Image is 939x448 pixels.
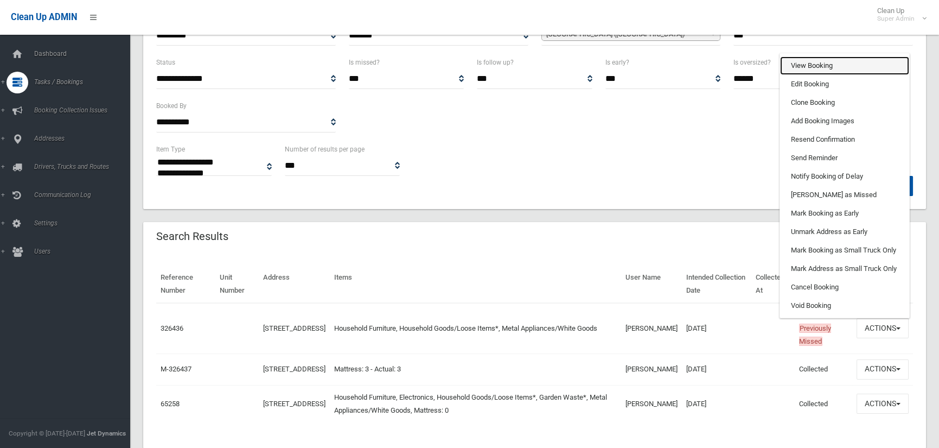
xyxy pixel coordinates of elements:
span: Booking Collection Issues [31,106,138,114]
td: Household Furniture, Household Goods/Loose Items*, Metal Appliances/White Goods [330,303,621,354]
a: 326436 [161,324,183,332]
label: Is follow up? [477,56,514,68]
label: Is missed? [349,56,380,68]
label: Is early? [605,56,629,68]
span: Users [31,248,138,255]
td: Collected [795,303,852,354]
a: Mark Booking as Early [780,204,909,223]
label: Number of results per page [285,143,365,155]
span: Addresses [31,135,138,142]
label: Status [156,56,175,68]
span: Settings [31,219,138,227]
th: Intended Collection Date [682,266,751,303]
a: [STREET_ADDRESS] [263,324,325,332]
span: Drivers, Trucks and Routes [31,163,138,171]
span: Tasks / Bookings [31,78,138,86]
th: Address [259,266,330,303]
a: Mark Address as Small Truck Only [780,260,909,278]
span: Clean Up ADMIN [11,12,77,22]
th: Unit Number [215,266,259,303]
a: M-326437 [161,365,191,373]
button: Actions [857,394,909,414]
td: [DATE] [682,354,751,385]
a: Clone Booking [780,93,909,112]
th: Collected At [751,266,795,303]
th: User Name [621,266,682,303]
td: Collected [795,354,852,385]
td: [PERSON_NAME] [621,303,682,354]
td: Household Furniture, Electronics, Household Goods/Loose Items*, Garden Waste*, Metal Appliances/W... [330,385,621,422]
a: [STREET_ADDRESS] [263,400,325,408]
th: Items [330,266,621,303]
td: [PERSON_NAME] [621,354,682,385]
strong: Jet Dynamics [87,430,126,437]
a: Add Booking Images [780,112,909,130]
a: [STREET_ADDRESS] [263,365,325,373]
a: Unmark Address as Early [780,223,909,241]
a: Resend Confirmation [780,130,909,149]
a: Notify Booking of Delay [780,167,909,186]
a: View Booking [780,56,909,75]
a: 65258 [161,400,180,408]
a: Edit Booking [780,75,909,93]
button: Actions [857,359,909,380]
header: Search Results [143,226,241,247]
span: Communication Log [31,191,138,199]
label: Item Type [156,143,185,155]
td: Collected [795,385,852,422]
a: Void Booking [780,296,909,315]
td: Mattress: 3 - Actual: 3 [330,354,621,385]
label: Is oversized? [733,56,771,68]
span: Previously Missed [799,324,831,346]
span: Dashboard [31,50,138,58]
span: Clean Up [872,7,925,23]
td: [PERSON_NAME] [621,385,682,422]
a: Send Reminder [780,149,909,167]
a: [PERSON_NAME] as Missed [780,186,909,204]
a: Cancel Booking [780,278,909,296]
th: Reference Number [156,266,215,303]
td: [DATE] [682,303,751,354]
span: Copyright © [DATE]-[DATE] [9,430,85,437]
button: Actions [857,318,909,338]
small: Super Admin [877,15,915,23]
td: [DATE] [682,385,751,422]
label: Booked By [156,100,187,112]
a: Mark Booking as Small Truck Only [780,241,909,260]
